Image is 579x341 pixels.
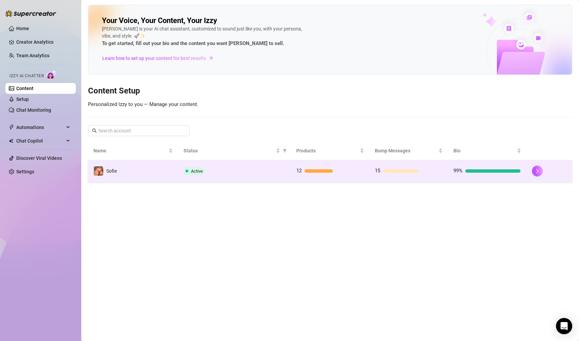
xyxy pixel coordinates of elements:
[16,26,29,31] a: Home
[88,101,198,107] span: Personalized Izzy to you — Manage your content.
[453,168,463,174] span: 99%
[106,168,117,174] span: Sofie
[102,40,284,46] strong: To get started, fill out your bio and the content you want [PERSON_NAME] to sell.
[191,169,203,174] span: Active
[296,147,359,154] span: Products
[16,155,62,161] a: Discover Viral Videos
[16,53,49,58] a: Team Analytics
[208,55,214,62] span: arrow-right
[178,142,291,160] th: Status
[184,147,275,154] span: Status
[467,5,572,74] img: ai-chatter-content-library-cLFOSyPT.png
[88,142,178,160] th: Name
[93,147,167,154] span: Name
[9,73,44,79] span: Izzy AI Chatter
[98,127,180,134] input: Search account
[9,125,14,130] span: thunderbolt
[375,147,437,154] span: Bump Messages
[94,166,103,176] img: Sofie
[375,168,380,174] span: 15
[296,168,302,174] span: 12
[453,147,516,154] span: Bio
[102,16,217,25] h2: Your Voice, Your Content, Your Izzy
[88,86,572,97] h3: Content Setup
[16,86,34,91] a: Content
[5,10,56,17] img: logo-BBDzfeDw.svg
[46,70,57,80] img: AI Chatter
[291,142,369,160] th: Products
[9,138,13,143] img: Chat Copilot
[16,37,70,47] a: Creator Analytics
[281,146,288,156] span: filter
[16,169,34,174] a: Settings
[556,318,572,334] div: Open Intercom Messenger
[102,25,305,48] div: [PERSON_NAME] is your AI chat assistant, customized to sound just like you, with your persona, vi...
[535,169,540,173] span: right
[102,53,219,64] a: Learn how to set up your content for best results
[16,97,29,102] a: Setup
[102,55,206,62] span: Learn how to set up your content for best results
[16,122,64,133] span: Automations
[92,128,97,133] span: search
[16,135,64,146] span: Chat Copilot
[369,142,448,160] th: Bump Messages
[283,149,287,153] span: filter
[532,166,543,176] button: right
[16,107,51,113] a: Chat Monitoring
[448,142,527,160] th: Bio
